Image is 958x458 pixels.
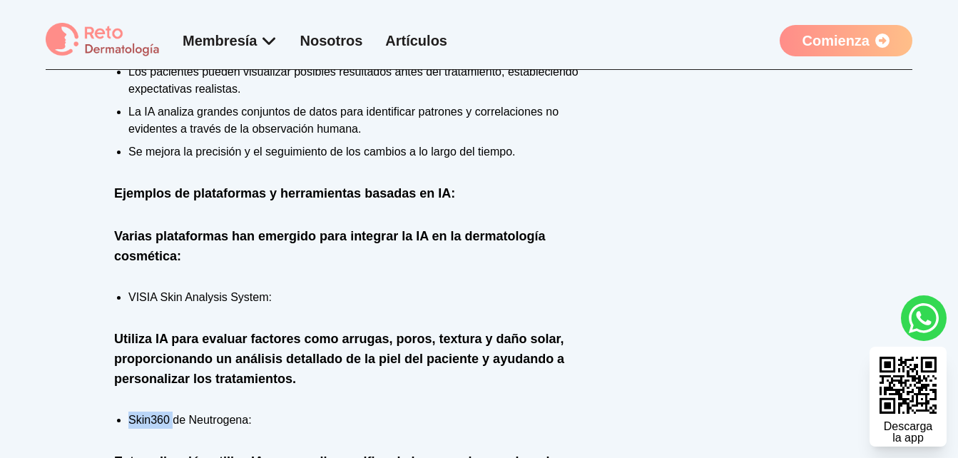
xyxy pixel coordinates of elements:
a: whatsapp button [901,295,947,341]
a: Artículos [385,33,447,49]
li: VISIA Skin Analysis System: [128,289,601,306]
li: La IA analiza grandes conjuntos de datos para identificar patrones y correlaciones no evidentes a... [128,103,601,138]
h2: Ejemplos de plataformas y herramientas basadas en IA: [114,183,601,203]
a: Comienza [780,25,912,56]
h3: Varias plataformas han emergido para integrar la IA en la dermatología cosmética: [114,226,601,266]
li: Se mejora la precisión y el seguimiento de los cambios a lo largo del tiempo. [128,143,601,161]
a: Nosotros [300,33,363,49]
img: logo Reto dermatología [46,23,160,58]
li: Los pacientes pueden visualizar posibles resultados antes del tratamiento, estableciendo expectat... [128,63,601,98]
h3: Utiliza IA para evaluar factores como arrugas, poros, textura y daño solar, proporcionando un aná... [114,329,601,389]
div: Descarga la app [884,421,932,444]
div: Membresía [183,31,277,51]
li: Skin360 de Neutrogena: [128,412,601,429]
